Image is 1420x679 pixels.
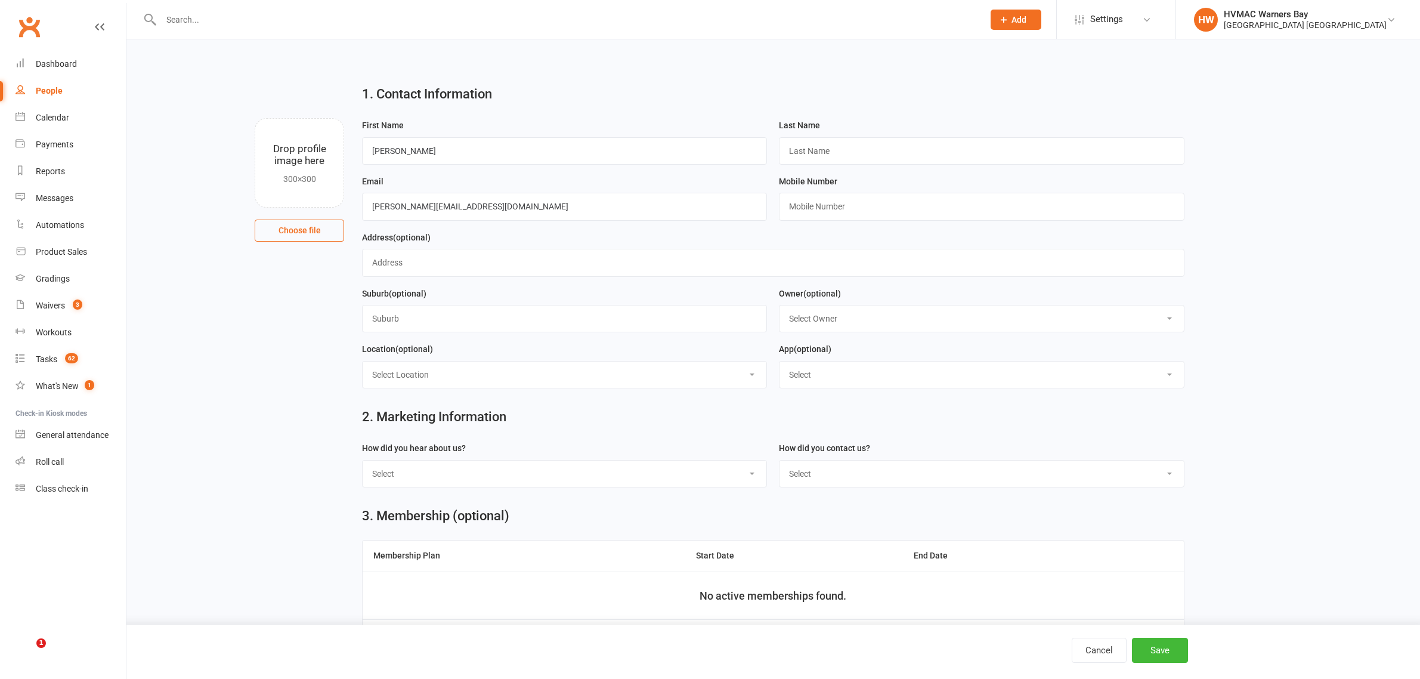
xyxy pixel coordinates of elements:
th: Membership Plan [363,541,685,571]
div: Calendar [36,113,69,122]
a: Clubworx [14,12,44,42]
h2: 1. Contact Information [362,87,1184,101]
td: No active memberships found. [363,572,1184,620]
spang: (optional) [395,344,433,354]
label: App [779,342,831,356]
label: Email [362,175,383,188]
spang: (optional) [803,289,841,298]
a: Messages [16,185,126,212]
a: Product Sales [16,239,126,266]
a: Payments [16,131,126,158]
div: Messages [36,193,73,203]
iframe: Intercom live chat [12,638,41,667]
div: What's New [36,381,79,391]
div: HW [1194,8,1218,32]
input: Email [362,193,767,220]
div: Class check-in [36,484,88,493]
span: 62 [65,353,78,363]
a: Class kiosk mode [16,476,126,502]
a: Reports [16,158,126,185]
a: Gradings [16,266,126,292]
label: How did you contact us? [779,442,870,455]
spang: (optional) [389,289,426,298]
label: Suburb [362,287,426,300]
div: Product Sales [36,247,87,257]
label: How did you hear about us? [362,442,466,455]
button: Choose file [255,220,344,241]
label: Owner [779,287,841,300]
input: Search... [157,11,975,28]
div: Automations [36,220,84,230]
div: Dashboard [36,59,77,69]
span: Settings [1090,6,1123,33]
div: Gradings [36,274,70,283]
h2: 3. Membership (optional) [362,509,509,523]
input: Address [362,249,1184,276]
a: Dashboard [16,51,126,78]
a: Automations [16,212,126,239]
a: Calendar [16,104,126,131]
button: Cancel [1072,638,1127,663]
div: Payments [36,140,73,149]
spang: (optional) [794,344,831,354]
a: Roll call [16,449,126,476]
div: People [36,86,63,95]
a: Waivers 3 [16,292,126,319]
span: 1 [85,380,94,390]
a: Tasks 62 [16,346,126,373]
div: General attendance [36,430,109,440]
h2: 2. Marketing Information [362,410,1184,424]
label: Location [362,342,433,356]
a: General attendance kiosk mode [16,422,126,449]
a: Workouts [16,319,126,346]
a: What's New1 [16,373,126,400]
spang: (optional) [393,233,431,242]
th: Start Date [685,541,903,571]
label: Mobile Number [779,175,837,188]
div: Roll call [36,457,64,467]
span: 1 [36,638,46,648]
div: HVMAC Warners Bay [1224,9,1387,20]
label: Address [362,231,431,244]
button: Save [1132,638,1188,663]
input: First Name [362,137,767,165]
th: End Date [903,541,1106,571]
input: Mobile Number [779,193,1184,220]
div: Waivers [36,301,65,310]
div: Workouts [36,328,72,337]
div: Reports [36,166,65,176]
button: Add [991,10,1041,30]
input: Last Name [779,137,1184,165]
span: Add [1011,15,1026,24]
label: Last Name [779,119,820,132]
div: Tasks [36,354,57,364]
div: [GEOGRAPHIC_DATA] [GEOGRAPHIC_DATA] [1224,20,1387,30]
span: 3 [73,300,82,310]
label: First Name [362,119,404,132]
a: People [16,78,126,104]
input: Suburb [362,305,767,332]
